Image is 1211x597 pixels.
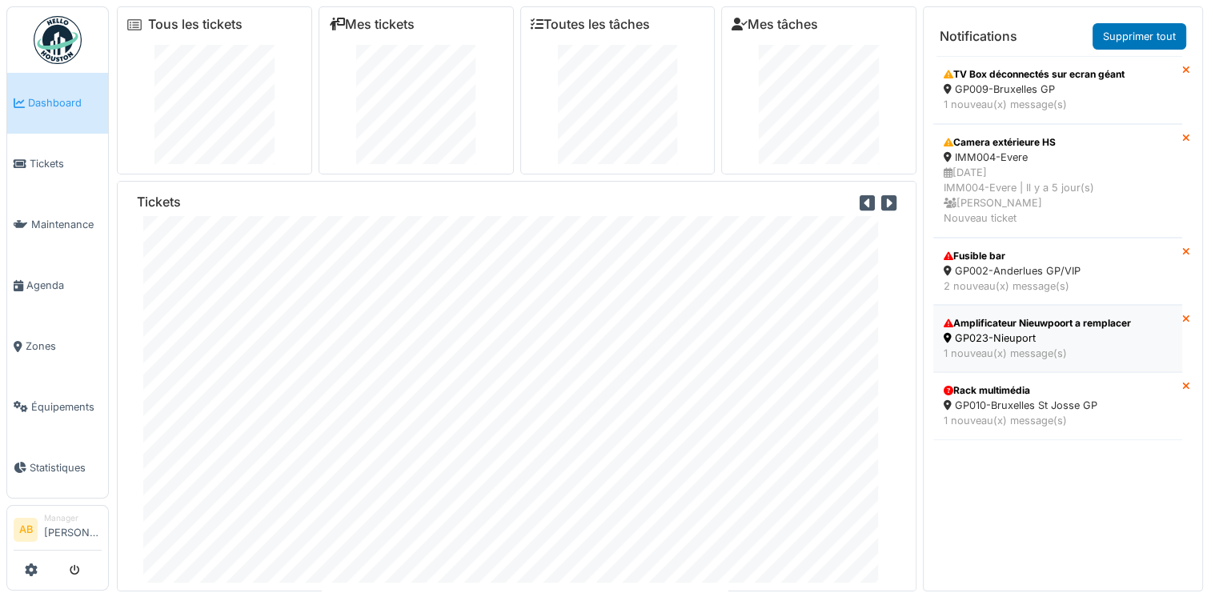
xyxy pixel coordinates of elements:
[34,16,82,64] img: Badge_color-CXgf-gQk.svg
[1093,23,1186,50] a: Supprimer tout
[26,278,102,293] span: Agenda
[940,29,1017,44] h6: Notifications
[44,512,102,524] div: Manager
[26,339,102,354] span: Zones
[944,278,1172,294] div: 2 nouveau(x) message(s)
[933,305,1182,372] a: Amplificateur Nieuwpoort a remplacer GP023-Nieuport 1 nouveau(x) message(s)
[944,383,1172,398] div: Rack multimédia
[7,194,108,255] a: Maintenance
[44,512,102,547] li: [PERSON_NAME]
[7,437,108,498] a: Statistiques
[944,398,1172,413] div: GP010-Bruxelles St Josse GP
[944,67,1172,82] div: TV Box déconnectés sur ecran géant
[31,399,102,415] span: Équipements
[933,56,1182,123] a: TV Box déconnectés sur ecran géant GP009-Bruxelles GP 1 nouveau(x) message(s)
[944,82,1172,97] div: GP009-Bruxelles GP
[944,249,1172,263] div: Fusible bar
[732,17,818,32] a: Mes tâches
[30,460,102,475] span: Statistiques
[944,346,1172,361] div: 1 nouveau(x) message(s)
[7,134,108,194] a: Tickets
[944,316,1172,331] div: Amplificateur Nieuwpoort a remplacer
[31,217,102,232] span: Maintenance
[7,316,108,377] a: Zones
[933,372,1182,439] a: Rack multimédia GP010-Bruxelles St Josse GP 1 nouveau(x) message(s)
[944,413,1172,428] div: 1 nouveau(x) message(s)
[944,263,1172,278] div: GP002-Anderlues GP/VIP
[944,97,1172,112] div: 1 nouveau(x) message(s)
[933,238,1182,305] a: Fusible bar GP002-Anderlues GP/VIP 2 nouveau(x) message(s)
[137,194,181,210] h6: Tickets
[148,17,243,32] a: Tous les tickets
[30,156,102,171] span: Tickets
[14,512,102,551] a: AB Manager[PERSON_NAME]
[7,73,108,134] a: Dashboard
[329,17,415,32] a: Mes tickets
[944,331,1172,346] div: GP023-Nieuport
[28,95,102,110] span: Dashboard
[531,17,650,32] a: Toutes les tâches
[944,135,1172,150] div: Camera extérieure HS
[7,255,108,316] a: Agenda
[944,150,1172,165] div: IMM004-Evere
[7,376,108,437] a: Équipements
[14,518,38,542] li: AB
[944,165,1172,226] div: [DATE] IMM004-Evere | Il y a 5 jour(s) [PERSON_NAME] Nouveau ticket
[933,124,1182,238] a: Camera extérieure HS IMM004-Evere [DATE]IMM004-Evere | Il y a 5 jour(s) [PERSON_NAME]Nouveau ticket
